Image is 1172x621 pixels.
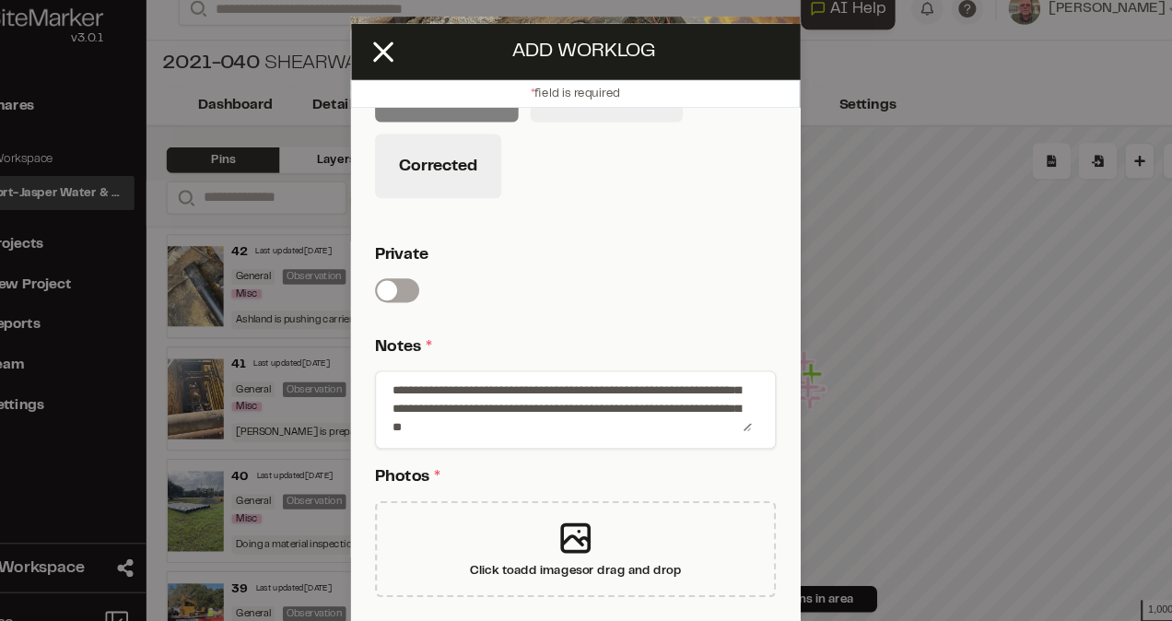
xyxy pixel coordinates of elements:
p: Private [402,244,763,266]
div: Click to add images or drag and drop [489,538,684,555]
p: Notes [402,329,763,351]
div: Click toadd imagesor drag and drop [402,482,770,570]
button: Corrected [402,145,518,204]
p: Photos [402,449,763,471]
